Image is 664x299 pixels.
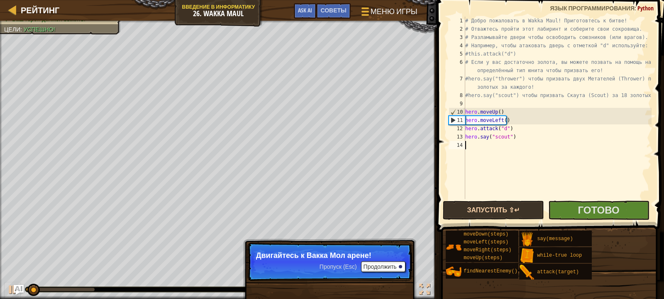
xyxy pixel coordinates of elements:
span: Советы [320,6,346,14]
button: Ctrl + P: Play [4,282,21,299]
span: Пропуск (Esc) [320,263,357,270]
img: portrait.png [519,231,535,247]
span: findNearestEnemy() [464,268,518,274]
span: : [20,26,24,33]
span: moveDown(steps) [464,231,508,237]
div: 10 [449,108,465,116]
div: 14 [449,141,465,149]
div: 13 [449,133,465,141]
div: 2 [449,25,465,33]
span: Готово [578,203,620,216]
button: Меню игры [355,3,422,23]
img: portrait.png [446,264,461,280]
div: 4 [449,41,465,50]
div: 6 [449,58,465,75]
button: Продолжить [361,261,405,272]
span: Рейтинг [21,5,59,16]
button: Запустить ⇧↵ [443,201,544,220]
div: 12 [449,124,465,133]
button: Готово [548,201,649,220]
span: moveRight(steps) [464,247,511,253]
button: Ask AI [14,285,24,295]
img: portrait.png [519,265,535,280]
div: 8 [449,91,465,100]
span: Успешно! [24,26,55,33]
span: Цели [4,26,20,33]
img: portrait.png [519,248,535,264]
span: Ask AI [298,6,312,14]
div: 11 [449,116,465,124]
span: say(message) [537,236,573,242]
button: Ask AI [294,3,316,19]
span: Python [637,4,654,12]
div: 1 [449,17,465,25]
button: Переключить полноэкранный режим [416,282,433,299]
a: Рейтинг [17,5,59,16]
img: portrait.png [446,239,461,255]
span: moveLeft(steps) [464,239,508,245]
span: moveUp(steps) [464,255,503,261]
p: Двигайтесь к Вакка Мол арене! [256,251,403,260]
div: 5 [449,50,465,58]
div: 9 [449,100,465,108]
span: : [635,4,637,12]
div: 7 [449,75,465,91]
div: 3 [449,33,465,41]
span: attack(target) [537,269,579,275]
span: while-true loop [537,253,582,258]
span: Язык программирования [550,4,635,12]
span: Меню игры [371,6,417,17]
